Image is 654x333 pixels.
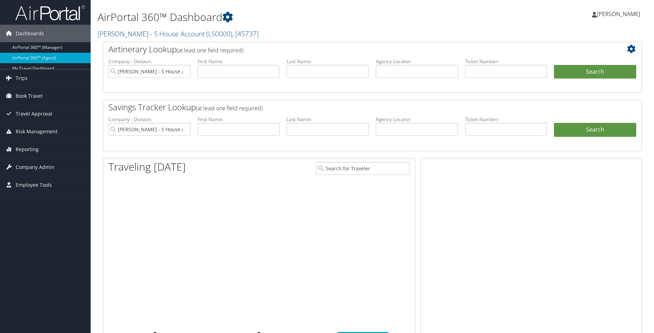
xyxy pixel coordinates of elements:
[554,123,636,137] a: Search
[554,65,636,79] button: Search
[196,104,263,112] span: (at least one field required)
[98,10,464,24] h1: AirPortal 360™ Dashboard
[108,116,191,123] label: Company - Division:
[16,87,43,105] span: Book Travel
[465,58,547,65] label: Ticket Number:
[465,116,547,123] label: Ticket Number:
[16,158,54,176] span: Company Admin
[206,29,232,38] span: ( LS0000 )
[16,105,52,123] span: Travel Approval
[15,5,85,21] img: airportal-logo.png
[287,116,369,123] label: Last Name:
[16,141,39,158] span: Reporting
[98,29,259,38] a: [PERSON_NAME] - S House Account
[198,116,280,123] label: First Name:
[108,43,591,55] h2: Airtinerary Lookup
[592,3,647,24] a: [PERSON_NAME]
[16,25,44,42] span: Dashboards
[232,29,259,38] span: , [ 45737 ]
[376,116,458,123] label: Agency Locator:
[108,58,191,65] label: Company - Division:
[108,101,591,113] h2: Savings Tracker Lookup
[16,123,58,140] span: Risk Management
[316,162,410,175] input: Search for Traveler
[287,58,369,65] label: Last Name:
[177,46,243,54] span: (at least one field required)
[16,176,52,194] span: Employee Tools
[16,69,28,87] span: Trips
[597,10,640,18] span: [PERSON_NAME]
[108,160,186,174] h1: Traveling [DATE]
[376,58,458,65] label: Agency Locator:
[108,123,191,136] input: search accounts
[198,58,280,65] label: First Name:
